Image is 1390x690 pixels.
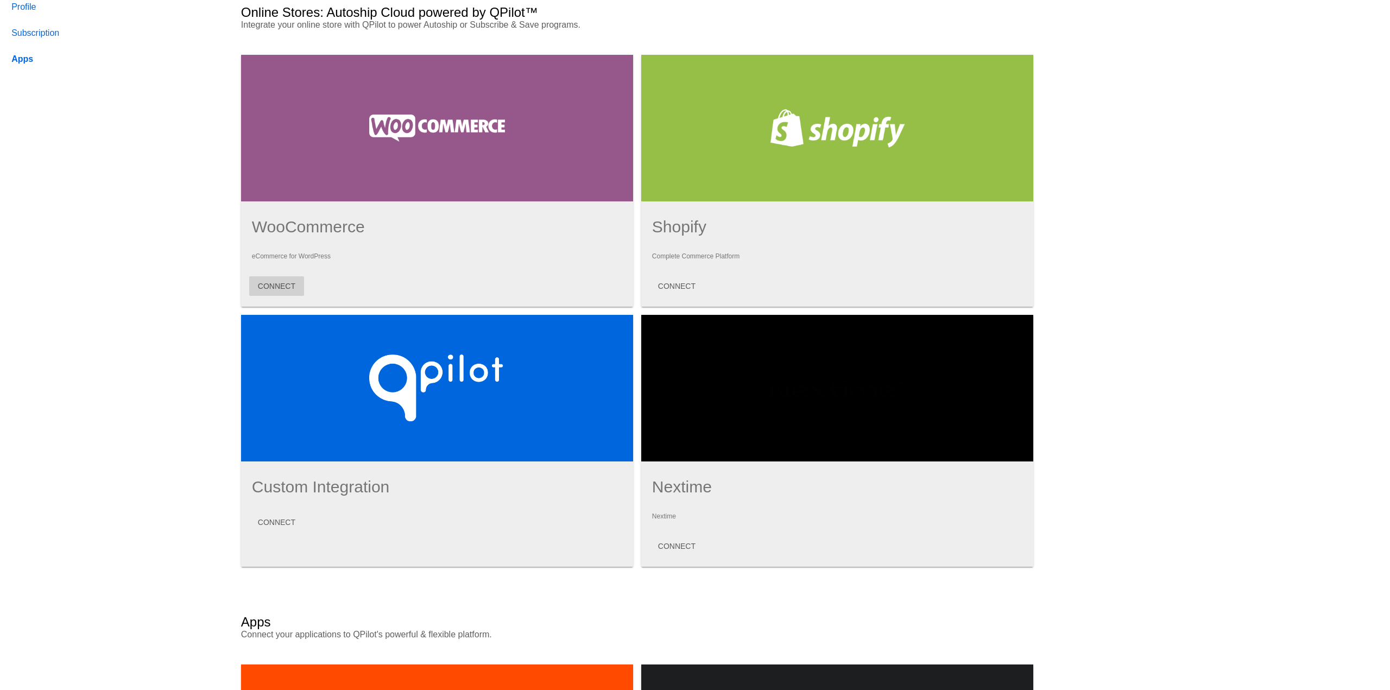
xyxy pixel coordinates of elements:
p: Complete Commerce Platform [652,252,1022,260]
a: Subscription [9,20,222,46]
h2: Apps [241,615,271,630]
span: CONNECT [658,542,696,550]
span: CONNECT [258,518,295,527]
span: CONNECT [658,282,696,290]
button: CONNECT [649,276,704,296]
p: eCommerce for WordPress [252,252,622,260]
p: Connect your applications to QPilot's powerful & flexible platform. [241,630,826,640]
h2: Online Stores: Autoship Cloud powered by QPilot™ [241,5,538,20]
h1: Nextime [652,478,1022,496]
h1: Custom Integration [252,478,622,496]
p: Integrate your online store with QPilot to power Autoship or Subscribe & Save programs. [241,20,826,30]
a: Apps [9,46,222,72]
button: CONNECT [649,536,704,556]
p: Nextime [652,512,1022,520]
button: CONNECT [249,276,304,296]
h1: WooCommerce [252,218,622,236]
h1: Shopify [652,218,1022,236]
span: CONNECT [258,282,295,290]
button: CONNECT [249,512,304,532]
